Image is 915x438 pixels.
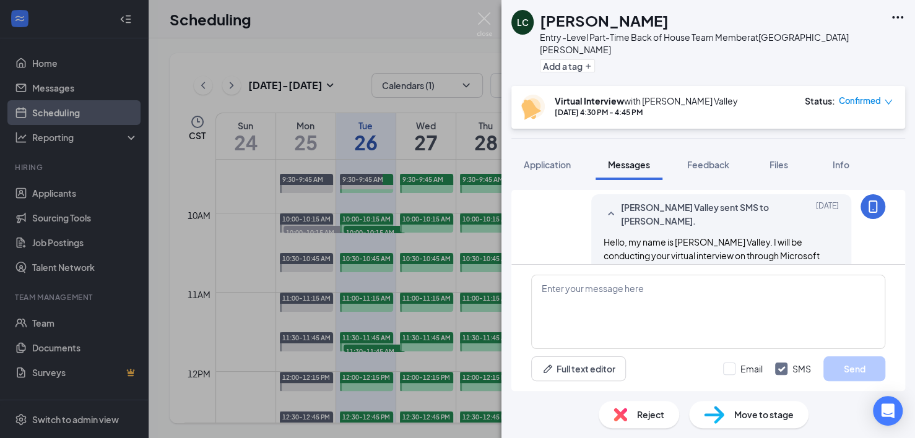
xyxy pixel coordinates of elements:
div: Entry-Level Part-Time Back of House Team Member at [GEOGRAPHIC_DATA][PERSON_NAME] [540,31,884,56]
div: LC [517,16,529,28]
svg: Ellipses [890,10,905,25]
span: down [884,98,893,106]
div: Status : [805,95,835,107]
span: Confirmed [839,95,881,107]
button: PlusAdd a tag [540,59,595,72]
svg: Pen [542,363,554,375]
span: Files [770,159,788,170]
h1: [PERSON_NAME] [540,10,668,31]
div: with [PERSON_NAME] Valley [555,95,738,107]
div: Open Intercom Messenger [873,396,903,426]
span: Messages [608,159,650,170]
svg: Plus [584,62,592,70]
span: [DATE] [816,200,839,228]
span: Move to stage [734,408,794,421]
div: [DATE] 4:30 PM - 4:45 PM [555,107,738,118]
span: Hello, my name is [PERSON_NAME] Valley. I will be conducting your virtual interview on through Mi... [604,236,836,397]
button: Send [823,356,885,381]
button: Full text editorPen [531,356,626,381]
span: Reject [637,408,664,421]
span: Application [524,159,571,170]
svg: SmallChevronUp [604,207,618,221]
b: Virtual Interview [555,95,624,106]
svg: MobileSms [865,199,880,214]
span: [PERSON_NAME] Valley sent SMS to [PERSON_NAME]. [621,200,783,228]
span: Info [833,159,849,170]
span: Feedback [687,159,729,170]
